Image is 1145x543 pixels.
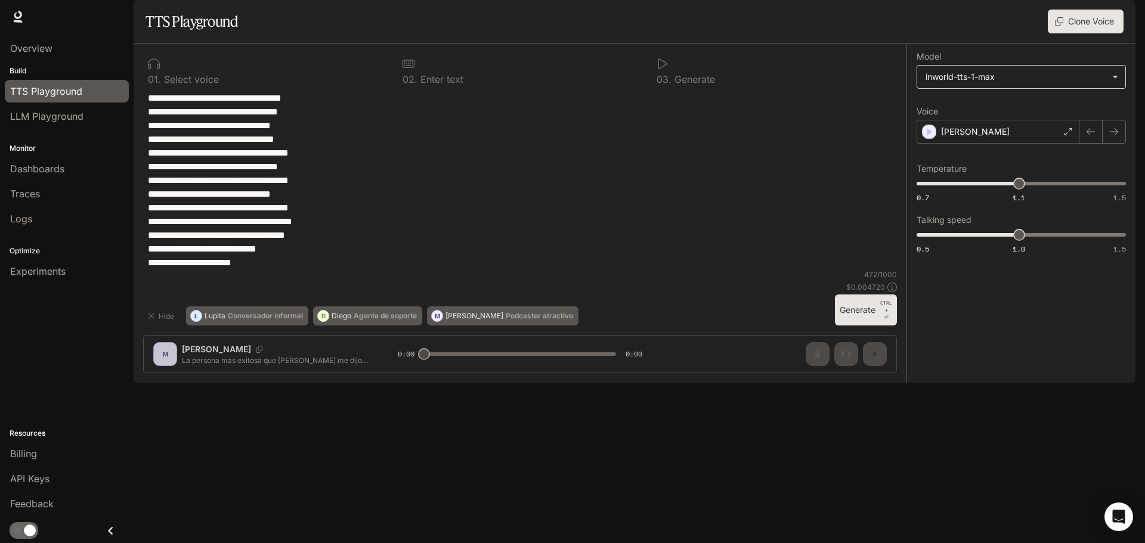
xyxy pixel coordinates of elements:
[917,107,938,116] p: Voice
[1113,244,1126,254] span: 1.5
[186,306,308,325] button: LLupitaConversador informal
[880,299,892,314] p: CTRL +
[917,216,971,224] p: Talking speed
[880,299,892,321] p: ⏎
[417,75,463,84] p: Enter text
[917,193,929,203] span: 0.7
[427,306,578,325] button: M[PERSON_NAME]Podcaster atractivo
[846,282,885,292] p: $ 0.004720
[146,10,238,33] h1: TTS Playground
[1013,244,1025,254] span: 1.0
[148,75,161,84] p: 0 1 .
[318,306,329,325] div: D
[432,306,442,325] div: M
[917,66,1125,88] div: inworld-tts-1-max
[917,165,967,173] p: Temperature
[917,244,929,254] span: 0.5
[671,75,715,84] p: Generate
[657,75,671,84] p: 0 3 .
[941,126,1010,138] p: [PERSON_NAME]
[445,312,503,319] p: [PERSON_NAME]
[228,312,303,319] p: Conversador informal
[313,306,422,325] button: DDiegoAgente de soporte
[926,71,1106,83] div: inworld-tts-1-max
[161,75,219,84] p: Select voice
[143,306,181,325] button: Hide
[1104,502,1133,531] div: Open Intercom Messenger
[1048,10,1124,33] button: Clone Voice
[332,312,351,319] p: Diego
[917,52,941,61] p: Model
[205,312,225,319] p: Lupita
[835,294,897,325] button: GenerateCTRL +⏎
[354,312,417,319] p: Agente de soporte
[1013,193,1025,203] span: 1.1
[506,312,573,319] p: Podcaster atractivo
[1113,193,1126,203] span: 1.5
[403,75,417,84] p: 0 2 .
[191,306,202,325] div: L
